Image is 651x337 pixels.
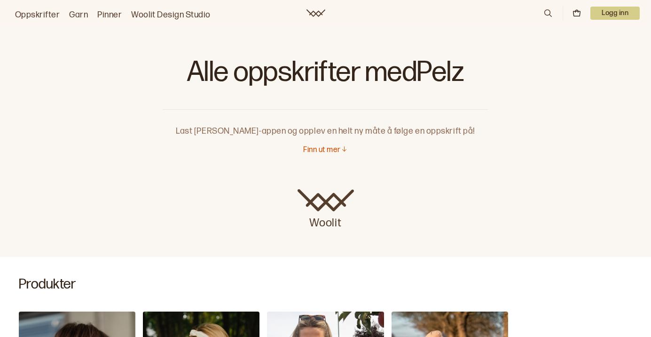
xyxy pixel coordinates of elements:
a: Pinner [97,8,122,22]
img: Woolit [298,189,354,212]
p: Logg inn [590,7,640,20]
p: Finn ut mer [303,145,340,155]
a: Woolit [306,9,325,17]
a: Woolit Design Studio [131,8,211,22]
p: Last [PERSON_NAME]-appen og opplev en helt ny måte å følge en oppskrift på! [163,110,488,138]
h1: Alle oppskrifter med Pelz [163,56,488,94]
button: User dropdown [590,7,640,20]
p: Woolit [298,212,354,231]
a: Woolit [298,189,354,231]
button: Finn ut mer [303,145,347,155]
a: Oppskrifter [15,8,60,22]
a: Garn [69,8,88,22]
